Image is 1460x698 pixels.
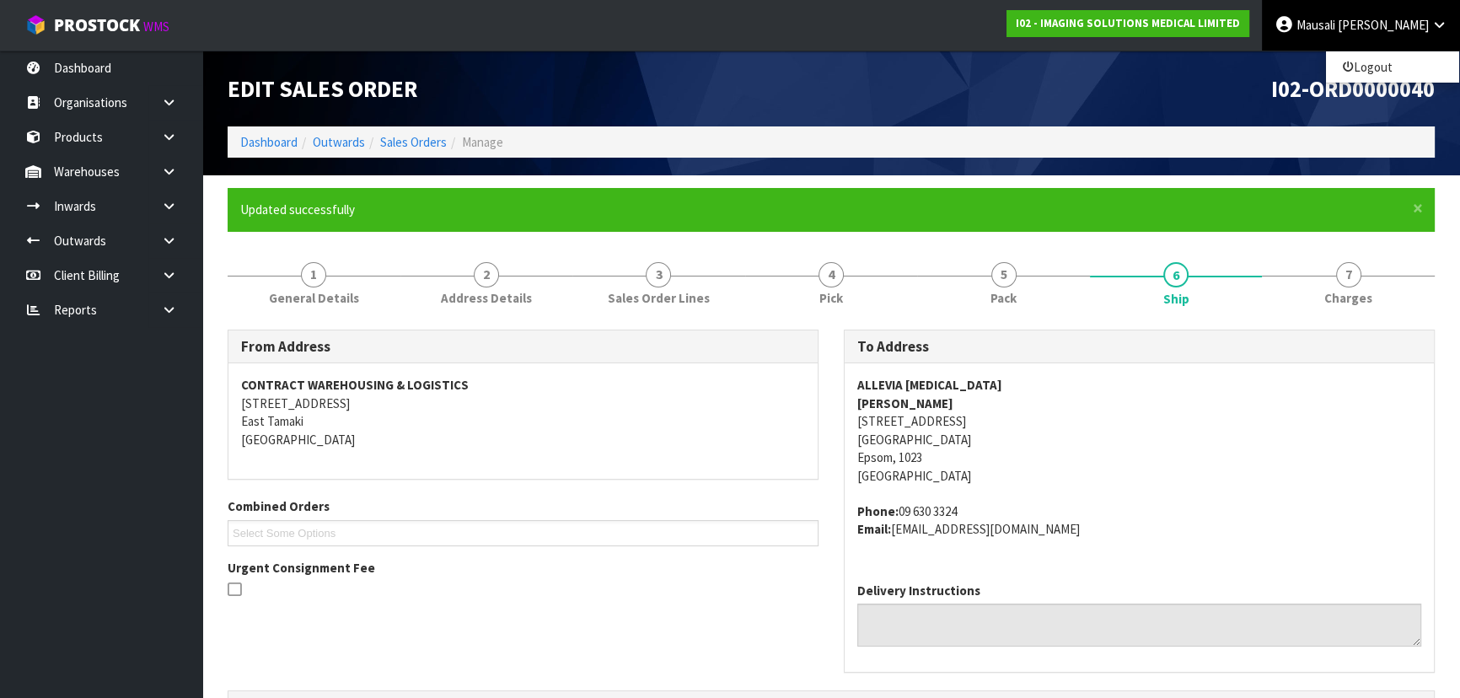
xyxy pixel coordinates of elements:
h3: To Address [857,339,1421,355]
span: [PERSON_NAME] [1338,17,1429,33]
span: 1 [301,262,326,287]
span: 7 [1336,262,1361,287]
span: Manage [462,134,503,150]
span: Sales Order Lines [608,289,710,307]
span: Pick [819,289,843,307]
strong: [PERSON_NAME] [857,395,953,411]
span: Charges [1324,289,1372,307]
strong: I02 - IMAGING SOLUTIONS MEDICAL LIMITED [1016,16,1240,30]
strong: ALLEVIA [MEDICAL_DATA] [857,377,1002,393]
a: Dashboard [240,134,298,150]
span: I02-ORD0000040 [1271,74,1435,103]
strong: CONTRACT WAREHOUSING & LOGISTICS [241,377,469,393]
a: Sales Orders [380,134,447,150]
a: I02 - IMAGING SOLUTIONS MEDICAL LIMITED [1006,10,1249,37]
label: Combined Orders [228,497,330,515]
span: Mausali [1296,17,1335,33]
label: Delivery Instructions [857,582,980,599]
a: Logout [1326,56,1459,78]
span: × [1413,196,1423,220]
address: [STREET_ADDRESS] East Tamaki [GEOGRAPHIC_DATA] [241,376,805,448]
span: Edit Sales Order [228,74,417,103]
span: 4 [819,262,844,287]
span: Pack [990,289,1017,307]
img: cube-alt.png [25,14,46,35]
span: ProStock [54,14,140,36]
span: 2 [474,262,499,287]
span: 6 [1163,262,1189,287]
span: 5 [991,262,1017,287]
strong: phone [857,503,899,519]
span: General Details [269,289,359,307]
span: Updated successfully [240,201,355,217]
address: 09 630 3324 [EMAIL_ADDRESS][DOMAIN_NAME] [857,502,1421,539]
a: Outwards [313,134,365,150]
h3: From Address [241,339,805,355]
span: Address Details [441,289,532,307]
small: WMS [143,19,169,35]
strong: email [857,521,891,537]
address: [STREET_ADDRESS] [GEOGRAPHIC_DATA] Epsom, 1023 [GEOGRAPHIC_DATA] [857,376,1421,485]
span: Ship [1163,290,1189,308]
label: Urgent Consignment Fee [228,559,375,577]
span: 3 [646,262,671,287]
